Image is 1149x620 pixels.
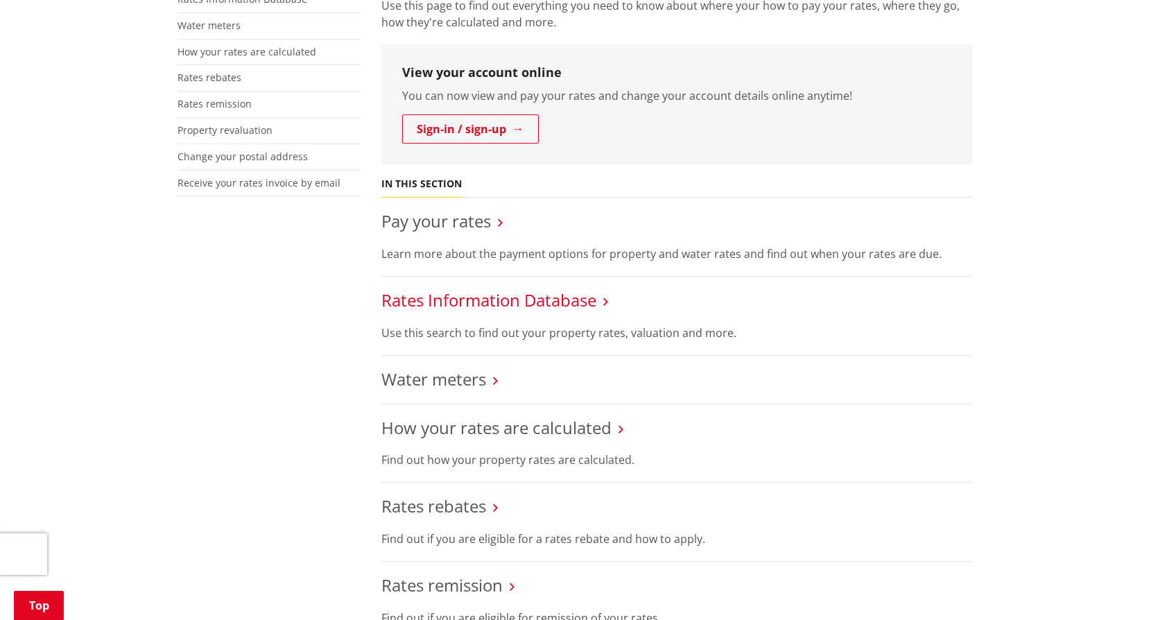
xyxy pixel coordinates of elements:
[381,368,486,390] a: Water meters
[14,591,64,620] a: Top
[178,71,241,84] a: Rates rebates
[178,150,308,163] a: Change your postal address
[1085,562,1135,612] iframe: Messenger Launcher
[381,494,486,517] a: Rates rebates
[402,87,951,104] p: You can now view and pay your rates and change your account details online anytime!
[381,178,462,190] h5: In this section
[381,289,596,311] a: Rates Information Database
[178,45,316,58] a: How your rates are calculated
[178,176,340,189] a: Receive your rates invoice by email
[178,19,241,32] a: Water meters
[402,114,539,144] a: Sign-in / sign-up
[381,246,972,262] p: Learn more about the payment options for property and water rates and find out when your rates ar...
[381,209,491,232] a: Pay your rates
[381,531,972,547] p: Find out if you are eligible for a rates rebate and how to apply.
[178,123,273,137] a: Property revaluation
[381,416,612,439] a: How your rates are calculated
[402,65,951,80] h3: View your account online
[178,97,252,110] a: Rates remission
[381,325,972,341] p: Use this search to find out your property rates, valuation and more.
[381,451,972,468] p: Find out how your property rates are calculated.
[381,574,503,596] a: Rates remission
